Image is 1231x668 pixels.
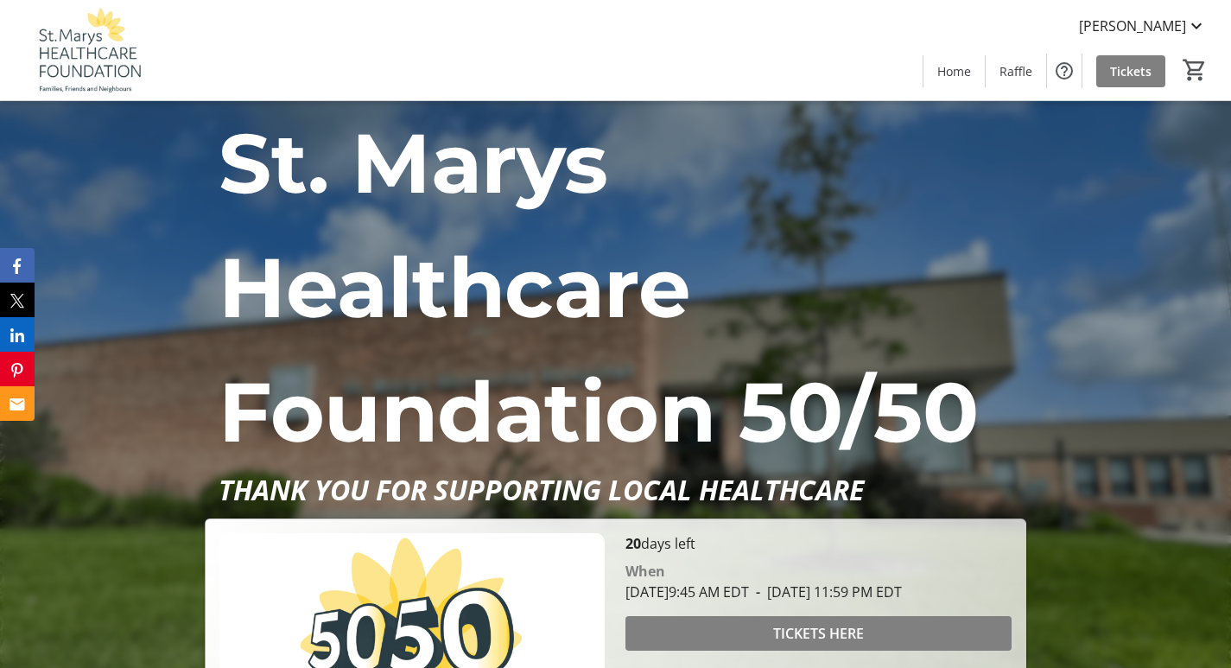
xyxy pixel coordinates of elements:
img: St. Marys Healthcare Foundation's Logo [10,7,164,93]
button: TICKETS HERE [625,616,1011,651]
span: - [749,582,767,601]
span: Home [937,62,971,80]
span: Raffle [999,62,1032,80]
span: 20 [625,534,641,553]
a: Raffle [986,55,1046,87]
a: Home [923,55,985,87]
span: [DATE] 9:45 AM EDT [625,582,749,601]
a: Tickets [1096,55,1165,87]
span: [DATE] 11:59 PM EDT [749,582,902,601]
button: Help [1047,54,1082,88]
p: days left [625,533,1011,554]
span: TICKETS HERE [773,623,864,644]
div: When [625,561,665,582]
span: [PERSON_NAME] [1079,16,1186,36]
button: [PERSON_NAME] [1065,12,1221,40]
button: Cart [1179,54,1210,86]
span: Tickets [1110,62,1152,80]
span: St. Marys Healthcare Foundation 50/50 [219,112,978,462]
em: THANK YOU FOR SUPPORTING LOCAL HEALTHCARE [219,471,864,508]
